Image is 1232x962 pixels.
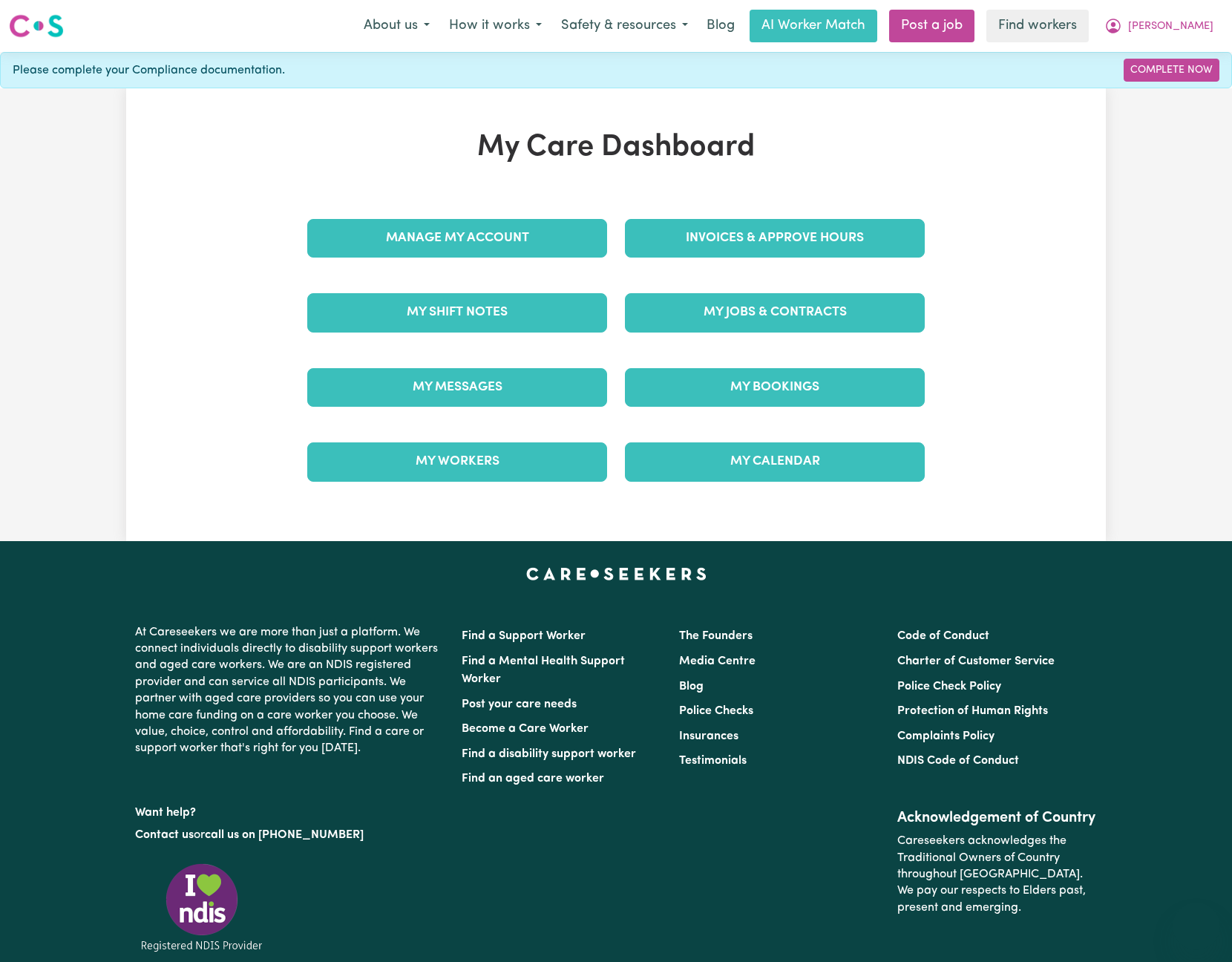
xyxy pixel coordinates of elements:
a: NDIS Code of Conduct [897,755,1019,767]
p: At Careseekers we are more than just a platform. We connect individuals directly to disability su... [135,618,444,763]
span: Please complete your Compliance documentation. [13,62,285,79]
a: Testimonials [679,755,747,767]
p: Careseekers acknowledges the Traditional Owners of Country throughout [GEOGRAPHIC_DATA]. We pay o... [897,827,1097,922]
a: Police Checks [679,705,753,717]
a: The Founders [679,630,753,642]
a: Find a Mental Health Support Worker [462,655,625,685]
a: Police Check Policy [897,681,1001,693]
iframe: Button to launch messaging window [1173,903,1220,950]
button: About us [354,10,439,42]
a: My Messages [307,368,607,407]
a: Find a disability support worker [462,748,636,760]
a: Post your care needs [462,698,577,710]
a: Manage My Account [307,219,607,258]
a: Media Centre [679,655,756,667]
a: Protection of Human Rights [897,705,1048,717]
a: Complete Now [1124,59,1219,82]
a: Become a Care Worker [462,723,589,735]
span: [PERSON_NAME] [1128,19,1213,35]
a: Contact us [135,829,194,841]
a: Find workers [986,10,1089,42]
a: My Shift Notes [307,293,607,332]
button: Safety & resources [551,10,698,42]
a: Insurances [679,730,738,742]
a: Blog [679,681,704,693]
a: My Workers [307,442,607,481]
p: or [135,821,444,849]
a: AI Worker Match [750,10,877,42]
a: Find an aged care worker [462,773,604,785]
p: Want help? [135,799,444,821]
a: Careseekers home page [526,568,707,580]
a: Careseekers logo [9,9,64,43]
img: Careseekers logo [9,13,64,39]
a: Invoices & Approve Hours [625,219,925,258]
button: How it works [439,10,551,42]
a: Post a job [889,10,974,42]
button: My Account [1095,10,1223,42]
a: Charter of Customer Service [897,655,1055,667]
a: My Jobs & Contracts [625,293,925,332]
a: Complaints Policy [897,730,995,742]
a: call us on [PHONE_NUMBER] [205,829,364,841]
a: Find a Support Worker [462,630,586,642]
a: Code of Conduct [897,630,989,642]
a: Blog [698,10,744,42]
h2: Acknowledgement of Country [897,809,1097,827]
a: My Bookings [625,368,925,407]
h1: My Care Dashboard [298,130,934,166]
a: My Calendar [625,442,925,481]
img: Registered NDIS provider [135,861,269,954]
